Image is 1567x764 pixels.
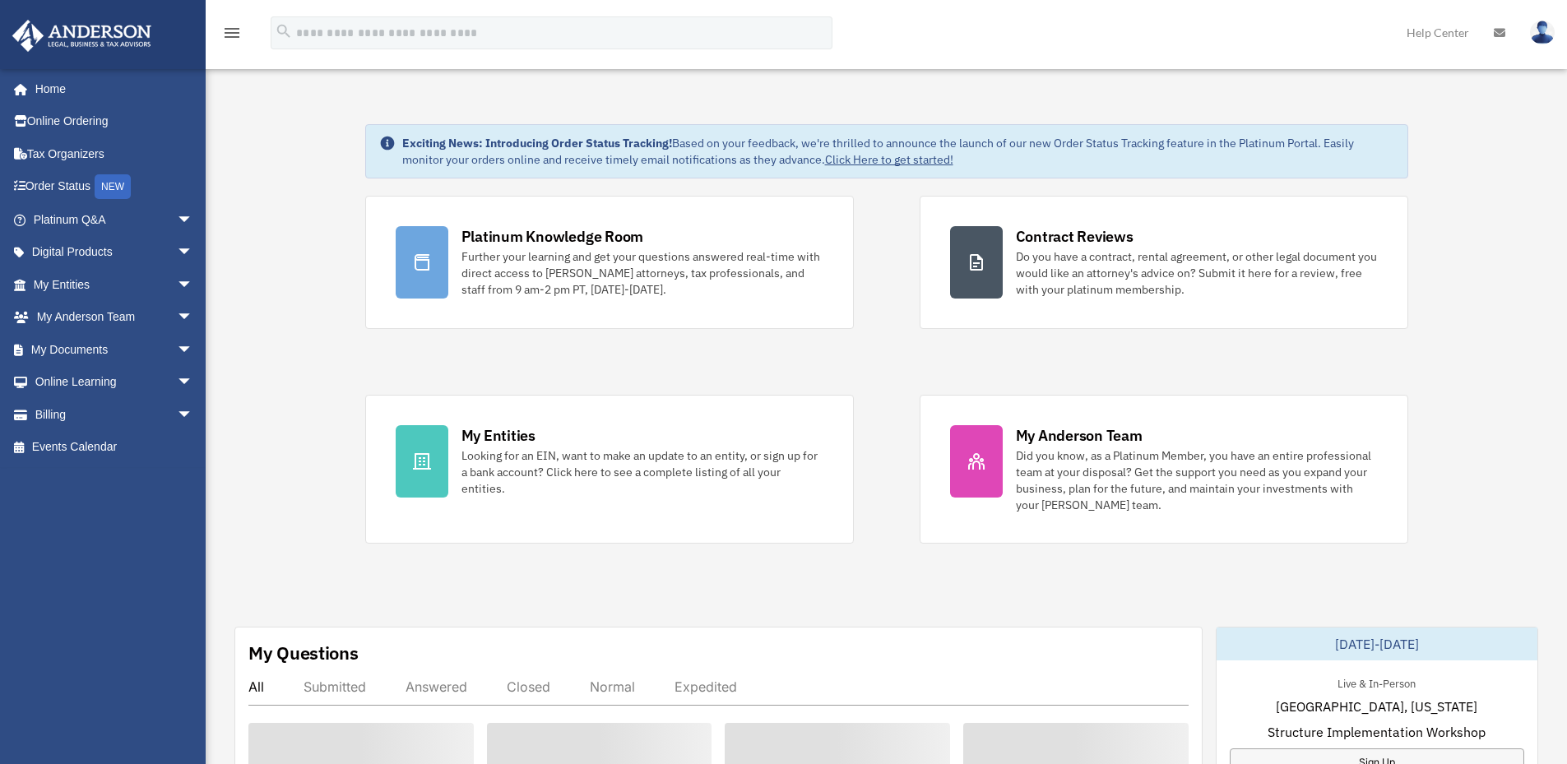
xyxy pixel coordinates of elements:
a: Tax Organizers [12,137,218,170]
div: Platinum Knowledge Room [461,226,644,247]
a: menu [222,29,242,43]
span: arrow_drop_down [177,236,210,270]
span: arrow_drop_down [177,203,210,237]
i: search [275,22,293,40]
a: My Anderson Teamarrow_drop_down [12,301,218,334]
span: arrow_drop_down [177,268,210,302]
a: Online Learningarrow_drop_down [12,366,218,399]
span: [GEOGRAPHIC_DATA], [US_STATE] [1276,697,1477,716]
div: Submitted [304,678,366,695]
a: Home [12,72,210,105]
span: arrow_drop_down [177,366,210,400]
div: Normal [590,678,635,695]
div: Live & In-Person [1324,674,1429,691]
div: My Entities [461,425,535,446]
a: Events Calendar [12,431,218,464]
div: Based on your feedback, we're thrilled to announce the launch of our new Order Status Tracking fe... [402,135,1394,168]
a: My Documentsarrow_drop_down [12,333,218,366]
span: arrow_drop_down [177,333,210,367]
a: My Entitiesarrow_drop_down [12,268,218,301]
a: Order StatusNEW [12,170,218,204]
a: My Anderson Team Did you know, as a Platinum Member, you have an entire professional team at your... [920,395,1408,544]
div: Did you know, as a Platinum Member, you have an entire professional team at your disposal? Get th... [1016,447,1378,513]
span: arrow_drop_down [177,398,210,432]
a: Contract Reviews Do you have a contract, rental agreement, or other legal document you would like... [920,196,1408,329]
span: Structure Implementation Workshop [1268,722,1486,742]
i: menu [222,23,242,43]
div: All [248,678,264,695]
a: Online Ordering [12,105,218,138]
div: My Questions [248,641,359,665]
div: Answered [406,678,467,695]
a: Click Here to get started! [825,152,953,167]
a: Platinum Q&Aarrow_drop_down [12,203,218,236]
a: Billingarrow_drop_down [12,398,218,431]
div: [DATE]-[DATE] [1217,627,1537,660]
div: Do you have a contract, rental agreement, or other legal document you would like an attorney's ad... [1016,248,1378,298]
a: My Entities Looking for an EIN, want to make an update to an entity, or sign up for a bank accoun... [365,395,854,544]
div: Looking for an EIN, want to make an update to an entity, or sign up for a bank account? Click her... [461,447,823,497]
div: NEW [95,174,131,199]
span: arrow_drop_down [177,301,210,335]
div: Closed [507,678,550,695]
img: Anderson Advisors Platinum Portal [7,20,156,52]
a: Digital Productsarrow_drop_down [12,236,218,269]
div: Expedited [675,678,737,695]
div: Further your learning and get your questions answered real-time with direct access to [PERSON_NAM... [461,248,823,298]
div: My Anderson Team [1016,425,1143,446]
a: Platinum Knowledge Room Further your learning and get your questions answered real-time with dire... [365,196,854,329]
img: User Pic [1530,21,1555,44]
strong: Exciting News: Introducing Order Status Tracking! [402,136,672,150]
div: Contract Reviews [1016,226,1134,247]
